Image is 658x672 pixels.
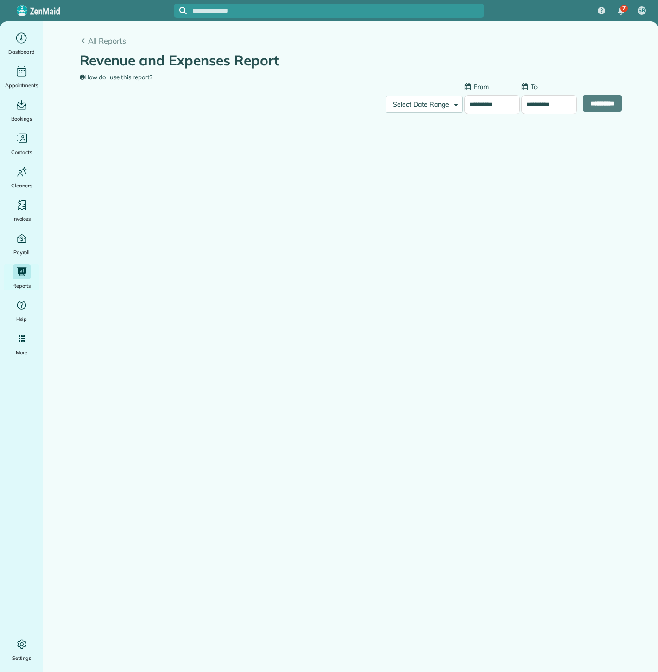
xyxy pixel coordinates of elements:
span: SR [639,7,645,14]
a: Payroll [4,231,39,257]
span: Bookings [11,114,32,123]
h1: Revenue and Expenses Report [80,53,615,68]
button: Select Date Range [386,96,462,113]
span: More [16,348,27,357]
span: Contacts [11,147,32,157]
a: Contacts [4,131,39,157]
span: Payroll [13,248,30,257]
span: Reports [13,281,31,290]
span: Select Date Range [393,100,449,109]
svg: Focus search [179,7,187,14]
span: Help [16,314,27,324]
a: Appointments [4,64,39,90]
div: 7 unread notifications [611,1,631,21]
a: Bookings [4,97,39,123]
a: How do I use this report? [80,73,152,81]
span: 7 [622,5,626,12]
span: All Reports [88,35,622,46]
a: Help [4,298,39,324]
span: Invoices [13,214,31,224]
a: Reports [4,264,39,290]
span: Dashboard [8,47,35,57]
span: Settings [12,653,32,663]
button: Focus search [174,7,187,14]
a: Dashboard [4,31,39,57]
a: All Reports [80,35,622,46]
span: Cleaners [11,181,32,190]
span: Appointments [5,81,38,90]
a: Invoices [4,198,39,224]
label: To [521,82,538,91]
label: From [464,82,489,91]
a: Cleaners [4,164,39,190]
a: Settings [4,637,39,663]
